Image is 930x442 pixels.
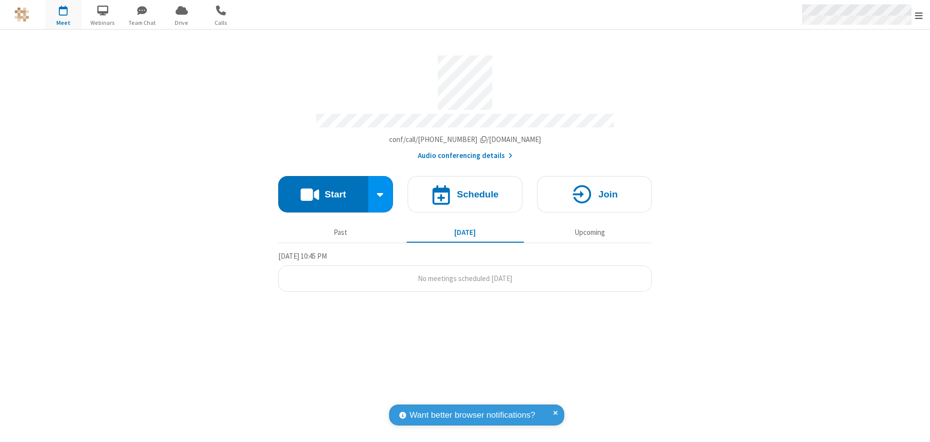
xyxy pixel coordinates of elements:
[278,48,652,161] section: Account details
[389,134,541,145] button: Copy my meeting room linkCopy my meeting room link
[368,176,393,212] div: Start conference options
[389,135,541,144] span: Copy my meeting room link
[531,223,648,242] button: Upcoming
[15,7,29,22] img: QA Selenium DO NOT DELETE OR CHANGE
[407,223,524,242] button: [DATE]
[598,190,618,199] h4: Join
[45,18,82,27] span: Meet
[85,18,121,27] span: Webinars
[282,223,399,242] button: Past
[410,409,535,422] span: Want better browser notifications?
[203,18,239,27] span: Calls
[457,190,499,199] h4: Schedule
[124,18,161,27] span: Team Chat
[418,274,512,283] span: No meetings scheduled [DATE]
[278,251,327,261] span: [DATE] 10:45 PM
[408,176,522,212] button: Schedule
[278,250,652,292] section: Today's Meetings
[278,176,368,212] button: Start
[163,18,200,27] span: Drive
[537,176,652,212] button: Join
[324,190,346,199] h4: Start
[418,150,513,161] button: Audio conferencing details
